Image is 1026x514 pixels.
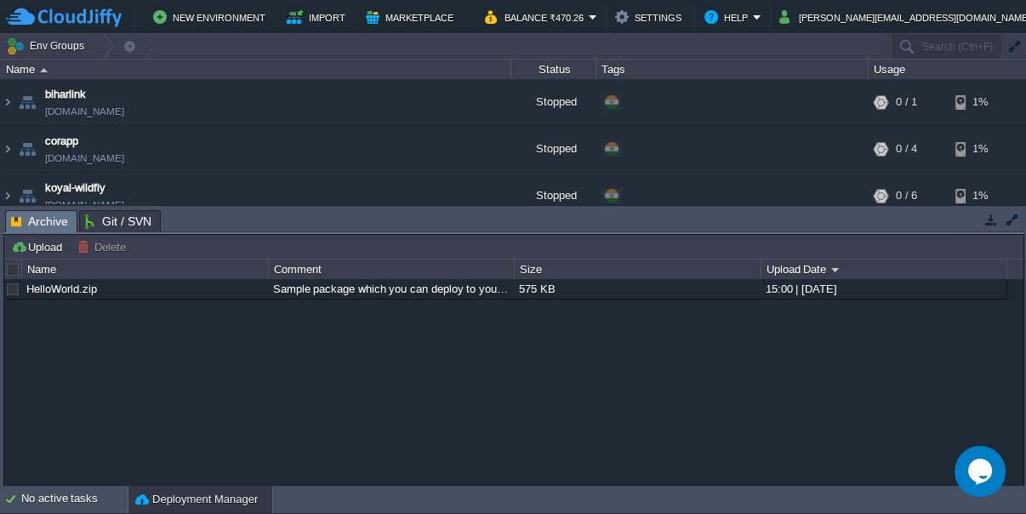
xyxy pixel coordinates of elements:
[153,7,271,27] button: New Environment
[287,7,351,27] button: Import
[77,239,131,254] button: Delete
[23,260,267,279] div: Name
[1,126,14,172] img: AMDAwAAAACH5BAEAAAAALAAAAAABAAEAAAICRAEAOw==
[511,126,596,172] div: Stopped
[615,7,687,27] button: Settings
[955,79,1011,125] div: 1%
[15,126,39,172] img: AMDAwAAAACH5BAEAAAAALAAAAAABAAEAAAICRAEAOw==
[21,486,128,513] div: No active tasks
[269,279,513,299] div: Sample package which you can deploy to your environment. Feel free to delete and upload a package...
[366,7,459,27] button: Marketplace
[704,7,753,27] button: Help
[1,79,14,125] img: AMDAwAAAACH5BAEAAAAALAAAAAABAAEAAAICRAEAOw==
[516,260,760,279] div: Size
[26,283,97,295] a: HelloWorld.zip
[512,60,596,79] div: Status
[896,126,917,172] div: 0 / 4
[45,103,124,120] a: [DOMAIN_NAME]
[896,173,917,219] div: 0 / 6
[45,150,124,167] a: [DOMAIN_NAME]
[1,173,14,219] img: AMDAwAAAACH5BAEAAAAALAAAAAABAAEAAAICRAEAOw==
[45,86,86,103] a: biharlink
[485,7,589,27] button: Balance ₹470.26
[2,60,510,79] div: Name
[85,211,151,231] span: Git / SVN
[45,133,78,150] a: corapp
[761,279,1006,299] div: 15:00 | [DATE]
[6,34,90,58] button: Env Groups
[955,446,1009,497] iframe: chat widget
[6,7,122,28] img: CloudJiffy
[515,279,759,299] div: 575 KB
[45,180,105,197] a: koyal-wildfly
[511,173,596,219] div: Stopped
[597,60,868,79] div: Tags
[11,239,67,254] button: Upload
[762,260,1006,279] div: Upload Date
[511,79,596,125] div: Stopped
[955,173,1011,219] div: 1%
[896,79,917,125] div: 0 / 1
[45,197,124,214] a: [DOMAIN_NAME]
[15,173,39,219] img: AMDAwAAAACH5BAEAAAAALAAAAAABAAEAAAICRAEAOw==
[15,79,39,125] img: AMDAwAAAACH5BAEAAAAALAAAAAABAAEAAAICRAEAOw==
[11,211,68,232] span: Archive
[270,260,514,279] div: Comment
[40,68,48,72] img: AMDAwAAAACH5BAEAAAAALAAAAAABAAEAAAICRAEAOw==
[955,126,1011,172] div: 1%
[135,491,258,508] button: Deployment Manager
